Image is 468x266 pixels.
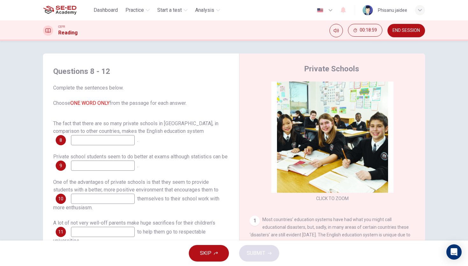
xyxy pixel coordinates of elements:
button: Dashboard [91,4,120,16]
span: The fact that there are so many private schools in [GEOGRAPHIC_DATA], in comparison to other coun... [53,120,218,134]
div: Phisanu jaidee [378,6,407,14]
button: Analysis [193,4,223,16]
span: Dashboard [94,6,118,14]
button: 00:18:59 [348,24,382,37]
span: 9 [60,163,62,168]
span: 11 [58,230,63,234]
span: END SESSION [393,28,420,33]
span: 10 [58,197,63,201]
img: en [316,8,324,13]
span: CEFR [58,25,65,29]
button: END SESSION [387,24,425,37]
div: 1 [250,216,260,226]
span: Complete the sentences below. Choose from the passage for each answer. [53,84,229,107]
span: Start a test [157,6,182,14]
button: Practice [123,4,152,16]
span: 8 [60,138,62,142]
div: Mute [330,24,343,37]
h1: Reading [58,29,78,37]
span: Practice [125,6,144,14]
span: One of the advantages of private schools is that they seem to provide students with a better, mor... [53,179,218,193]
span: A lot of not very well-off parents make huge sacrifices for their children’s [53,220,215,226]
span: . [137,137,138,143]
span: SKIP [200,249,211,258]
a: SE-ED Academy logo [43,4,91,17]
button: Start a test [155,4,190,16]
img: Profile picture [363,5,373,15]
span: 00:18:59 [360,28,377,33]
div: Open Intercom Messenger [446,244,462,260]
span: . [137,162,138,169]
button: SKIP [189,245,229,262]
div: Hide [348,24,382,37]
span: Analysis [195,6,214,14]
h4: Questions 8 - 12 [53,66,229,76]
h4: Private Schools [304,64,359,74]
img: SE-ED Academy logo [43,4,76,17]
span: Private school students seem to do better at exams although statistics can be [53,154,228,160]
font: ONE WORD ONLY [70,100,110,106]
